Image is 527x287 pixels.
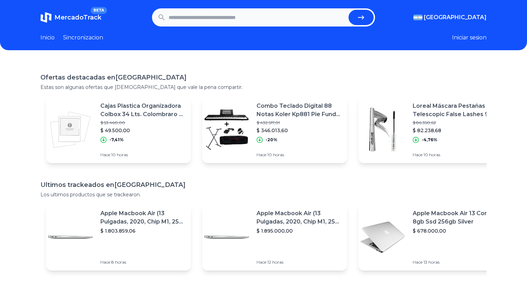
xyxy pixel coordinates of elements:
[40,73,487,82] h1: Ofertas destacadas en [GEOGRAPHIC_DATA]
[413,152,498,158] p: Hace 10 horas
[266,137,277,143] p: -20%
[413,13,487,22] button: [GEOGRAPHIC_DATA]
[424,13,487,22] span: [GEOGRAPHIC_DATA]
[413,15,422,20] img: Argentina
[63,33,103,42] a: Sincronizacion
[358,204,503,271] a: Featured imageApple Macbook Air 13 Core I5 8gb Ssd 256gb Silver$ 678.000,00Hace 13 horas
[358,105,407,154] img: Featured image
[257,259,342,265] p: Hace 12 horas
[413,259,498,265] p: Hace 13 horas
[422,137,437,143] p: -4,76%
[413,102,498,119] p: Loreal Máscara Pestañas Telescopic False Lashes 9ml Black
[46,204,191,271] a: Featured imageApple Macbook Air (13 Pulgadas, 2020, Chip M1, 256 Gb De Ssd, 8 Gb De Ram) - Plata$...
[46,96,191,163] a: Featured imageCajas Plastica Organizadora Colbox 34 Lts. Colombraro 3 Unid$ 53.460,00$ 49.500,00-...
[202,96,347,163] a: Featured imageCombo Teclado Digital 88 Notas Koler Kp881 Pie Funda Envío$ 432.517,01$ 346.013,60-...
[100,259,185,265] p: Hace 8 horas
[413,127,498,134] p: $ 82.238,68
[257,209,342,226] p: Apple Macbook Air (13 Pulgadas, 2020, Chip M1, 256 Gb De Ssd, 8 Gb De Ram) - Plata
[40,12,52,23] img: MercadoTrack
[40,191,487,198] p: Los ultimos productos que se trackearon.
[257,227,342,234] p: $ 1.895.000,00
[100,227,185,234] p: $ 1.803.859,06
[91,7,107,14] span: BETA
[257,127,342,134] p: $ 346.013,60
[40,33,55,42] a: Inicio
[100,152,185,158] p: Hace 10 horas
[358,213,407,262] img: Featured image
[257,152,342,158] p: Hace 10 horas
[202,204,347,271] a: Featured imageApple Macbook Air (13 Pulgadas, 2020, Chip M1, 256 Gb De Ssd, 8 Gb De Ram) - Plata$...
[452,33,487,42] button: Iniciar sesion
[46,105,95,154] img: Featured image
[100,120,185,126] p: $ 53.460,00
[100,127,185,134] p: $ 49.500,00
[40,12,101,23] a: MercadoTrackBETA
[100,209,185,226] p: Apple Macbook Air (13 Pulgadas, 2020, Chip M1, 256 Gb De Ssd, 8 Gb De Ram) - Plata
[40,180,487,190] h1: Ultimos trackeados en [GEOGRAPHIC_DATA]
[257,120,342,126] p: $ 432.517,01
[46,213,95,262] img: Featured image
[413,227,498,234] p: $ 678.000,00
[109,137,124,143] p: -7,41%
[413,209,498,226] p: Apple Macbook Air 13 Core I5 8gb Ssd 256gb Silver
[202,213,251,262] img: Featured image
[40,84,487,91] p: Estas son algunas ofertas que [DEMOGRAPHIC_DATA] que vale la pena compartir.
[100,102,185,119] p: Cajas Plastica Organizadora Colbox 34 Lts. Colombraro 3 Unid
[202,105,251,154] img: Featured image
[54,14,101,21] span: MercadoTrack
[413,120,498,126] p: $ 86.350,62
[257,102,342,119] p: Combo Teclado Digital 88 Notas Koler Kp881 Pie Funda Envío
[358,96,503,163] a: Featured imageLoreal Máscara Pestañas Telescopic False Lashes 9ml Black$ 86.350,62$ 82.238,68-4,7...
